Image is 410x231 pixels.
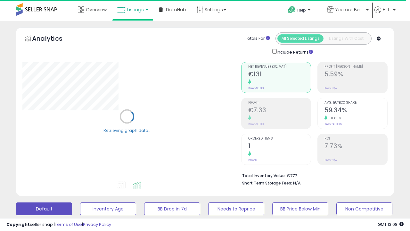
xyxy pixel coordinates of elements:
[208,202,264,215] button: Needs to Reprice
[327,116,341,121] small: 18.68%
[245,36,270,42] div: Totals For
[267,48,320,56] div: Include Returns
[324,86,337,90] small: Prev: N/A
[288,6,296,14] i: Get Help
[248,137,311,141] span: Ordered Items
[277,34,324,43] button: All Selected Listings
[248,65,311,69] span: Net Revenue (Exc. VAT)
[248,158,257,162] small: Prev: 0
[283,1,321,21] a: Help
[324,101,387,105] span: Avg. Buybox Share
[324,158,337,162] small: Prev: N/A
[335,6,364,13] span: You are Beautiful (IT)
[16,202,72,215] button: Default
[242,171,383,179] li: €777
[83,221,111,227] a: Privacy Policy
[6,221,30,227] strong: Copyright
[248,101,311,105] span: Profit
[324,71,387,79] h2: 5.59%
[248,122,264,126] small: Prev: €0.00
[293,180,301,186] span: N/A
[6,222,111,228] div: seller snap | |
[32,34,75,45] h5: Analytics
[374,6,396,21] a: Hi IT
[248,86,264,90] small: Prev: €0.00
[248,107,311,115] h2: €7.33
[86,6,107,13] span: Overview
[248,142,311,151] h2: 1
[324,107,387,115] h2: 59.34%
[336,202,392,215] button: Non Competitive
[324,122,342,126] small: Prev: 50.00%
[242,180,292,186] b: Short Term Storage Fees:
[297,7,306,13] span: Help
[103,127,150,133] div: Retrieving graph data..
[80,202,136,215] button: Inventory Age
[144,202,200,215] button: BB Drop in 7d
[242,173,286,178] b: Total Inventory Value:
[383,6,391,13] span: Hi IT
[166,6,186,13] span: DataHub
[55,221,82,227] a: Terms of Use
[248,71,311,79] h2: €131
[324,65,387,69] span: Profit [PERSON_NAME]
[127,6,144,13] span: Listings
[324,142,387,151] h2: 7.73%
[323,34,369,43] button: Listings With Cost
[272,202,328,215] button: BB Price Below Min
[324,137,387,141] span: ROI
[378,221,404,227] span: 2025-10-8 13:08 GMT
